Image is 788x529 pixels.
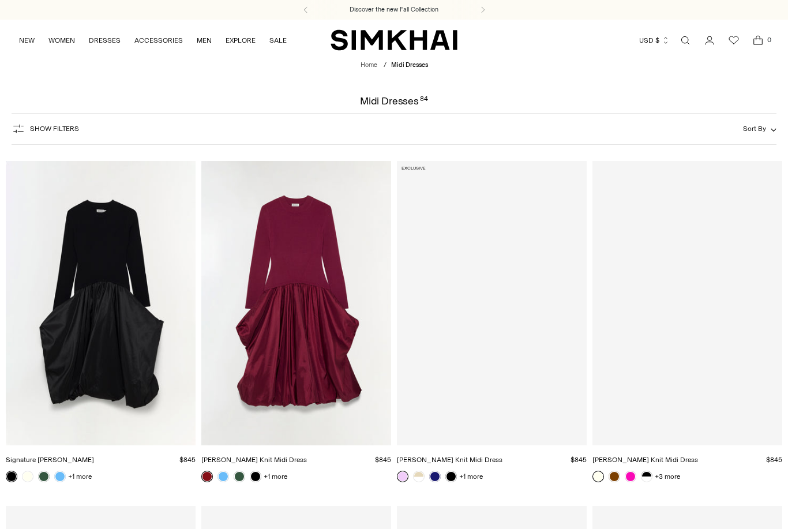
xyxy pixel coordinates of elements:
[201,456,307,464] a: [PERSON_NAME] Knit Midi Dress
[375,456,391,464] span: $845
[459,468,483,485] a: +1 more
[269,28,287,53] a: SALE
[350,5,438,14] a: Discover the new Fall Collection
[201,161,391,446] a: Kenlie Taffeta Knit Midi Dress
[655,468,680,485] a: +3 more
[6,161,196,446] a: Signature Kenlie Dress
[592,456,698,464] a: [PERSON_NAME] Knit Midi Dress
[226,28,256,53] a: EXPLORE
[722,29,745,52] a: Wishlist
[743,125,766,133] span: Sort By
[264,468,287,485] a: +1 more
[134,28,183,53] a: ACCESSORIES
[179,456,196,464] span: $845
[197,28,212,53] a: MEN
[746,29,770,52] a: Open cart modal
[48,28,75,53] a: WOMEN
[89,28,121,53] a: DRESSES
[361,61,428,70] nav: breadcrumbs
[361,61,377,69] a: Home
[30,125,79,133] span: Show Filters
[420,96,428,106] div: 84
[639,28,670,53] button: USD $
[674,29,697,52] a: Open search modal
[592,161,782,446] a: Kenlie Taffeta Knit Midi Dress
[68,468,92,485] a: +1 more
[764,35,774,45] span: 0
[360,96,428,106] h1: Midi Dresses
[766,456,782,464] span: $845
[397,456,502,464] a: [PERSON_NAME] Knit Midi Dress
[12,119,79,138] button: Show Filters
[19,28,35,53] a: NEW
[743,122,776,135] button: Sort By
[391,61,428,69] span: Midi Dresses
[397,161,587,446] a: Kenlie Taffeta Knit Midi Dress
[6,456,94,464] a: Signature [PERSON_NAME]
[384,61,387,70] div: /
[331,29,457,51] a: SIMKHAI
[698,29,721,52] a: Go to the account page
[571,456,587,464] span: $845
